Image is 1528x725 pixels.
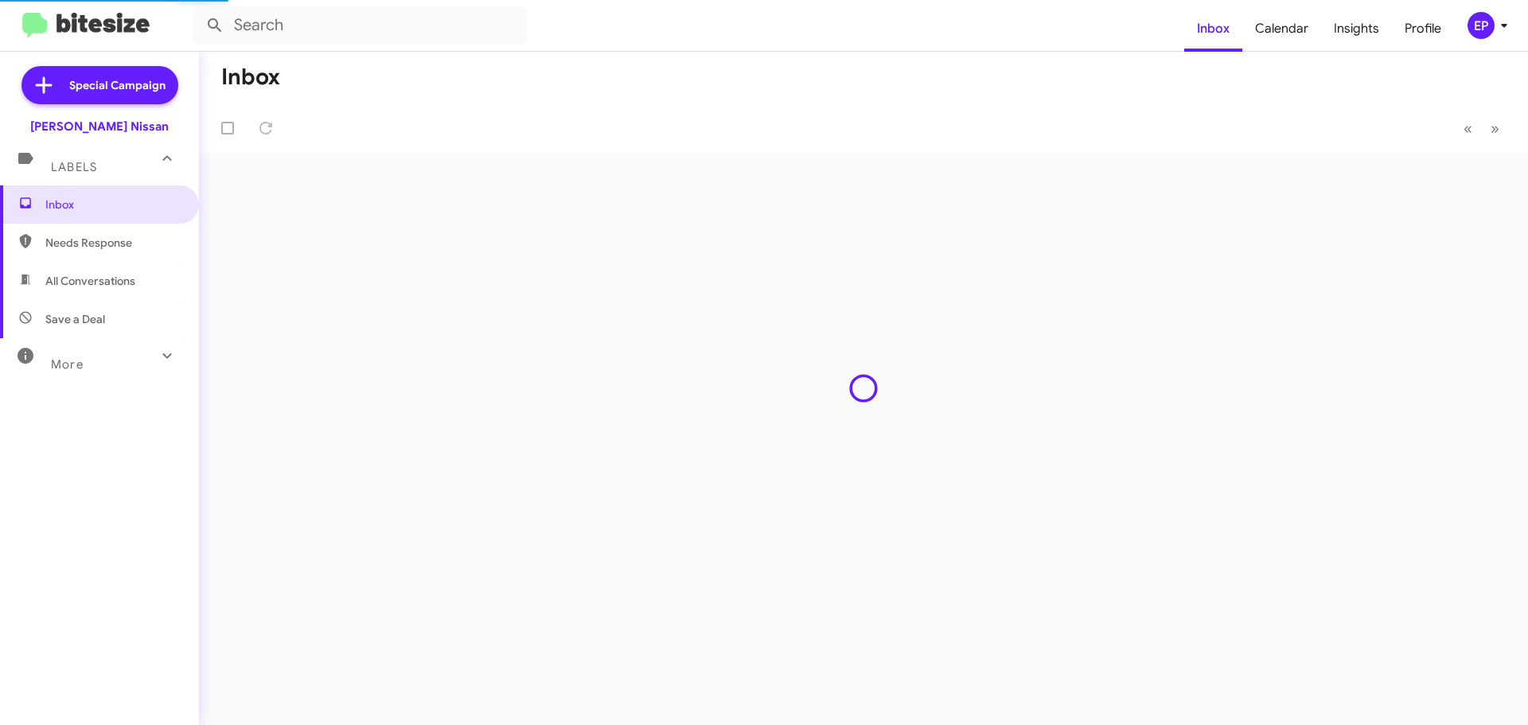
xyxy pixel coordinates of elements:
span: All Conversations [45,273,135,289]
button: Next [1481,112,1509,145]
span: Needs Response [45,235,181,251]
a: Insights [1321,6,1392,52]
a: Calendar [1242,6,1321,52]
div: EP [1468,12,1495,39]
span: Special Campaign [69,77,166,93]
h1: Inbox [221,64,280,90]
div: [PERSON_NAME] Nissan [30,119,169,134]
button: Previous [1454,112,1482,145]
span: » [1491,119,1499,138]
span: « [1464,119,1472,138]
button: EP [1454,12,1510,39]
nav: Page navigation example [1455,112,1509,145]
a: Profile [1392,6,1454,52]
span: Labels [51,160,97,174]
span: Save a Deal [45,311,105,327]
span: Inbox [45,197,181,212]
span: More [51,357,84,372]
a: Special Campaign [21,66,178,104]
input: Search [193,6,527,45]
a: Inbox [1184,6,1242,52]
